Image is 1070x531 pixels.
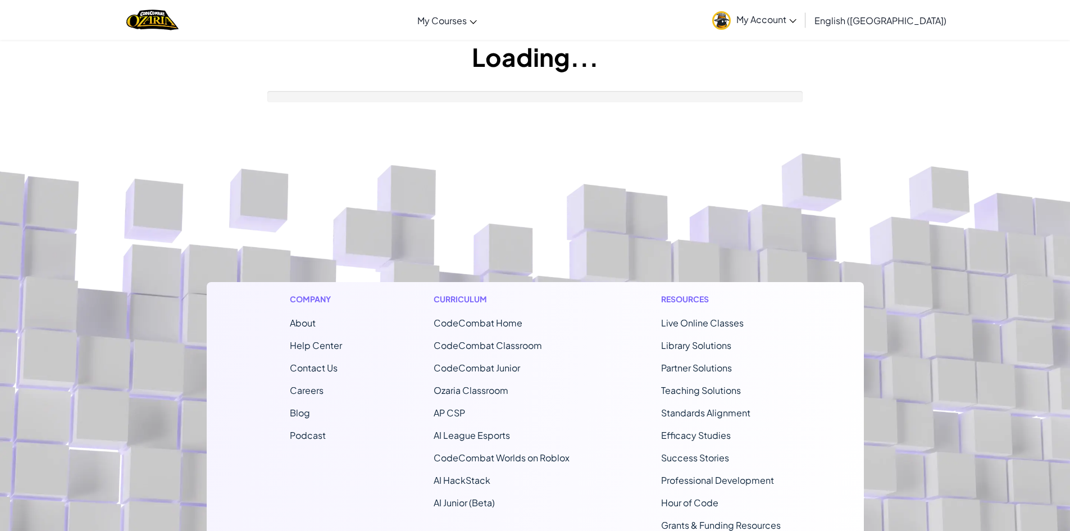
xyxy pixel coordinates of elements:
[736,13,796,25] span: My Account
[661,384,741,396] a: Teaching Solutions
[661,339,731,351] a: Library Solutions
[661,293,781,305] h1: Resources
[434,407,465,419] a: AP CSP
[434,384,508,396] a: Ozaria Classroom
[434,293,570,305] h1: Curriculum
[661,407,750,419] a: Standards Alignment
[434,362,520,374] a: CodeCombat Junior
[712,11,731,30] img: avatar
[417,15,467,26] span: My Courses
[434,339,542,351] a: CodeCombat Classroom
[661,474,774,486] a: Professional Development
[707,2,802,38] a: My Account
[290,317,316,329] a: About
[126,8,179,31] a: Ozaria by CodeCombat logo
[661,362,732,374] a: Partner Solutions
[412,5,482,35] a: My Courses
[661,429,731,441] a: Efficacy Studies
[290,384,324,396] a: Careers
[814,15,946,26] span: English ([GEOGRAPHIC_DATA])
[290,339,342,351] a: Help Center
[126,8,179,31] img: Home
[290,362,338,374] span: Contact Us
[661,519,781,531] a: Grants & Funding Resources
[290,407,310,419] a: Blog
[661,452,729,464] a: Success Stories
[434,452,570,464] a: CodeCombat Worlds on Roblox
[290,293,342,305] h1: Company
[290,429,326,441] a: Podcast
[434,474,490,486] a: AI HackStack
[434,317,522,329] span: CodeCombat Home
[434,497,495,509] a: AI Junior (Beta)
[661,317,744,329] a: Live Online Classes
[434,429,510,441] a: AI League Esports
[661,497,718,509] a: Hour of Code
[809,5,952,35] a: English ([GEOGRAPHIC_DATA])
